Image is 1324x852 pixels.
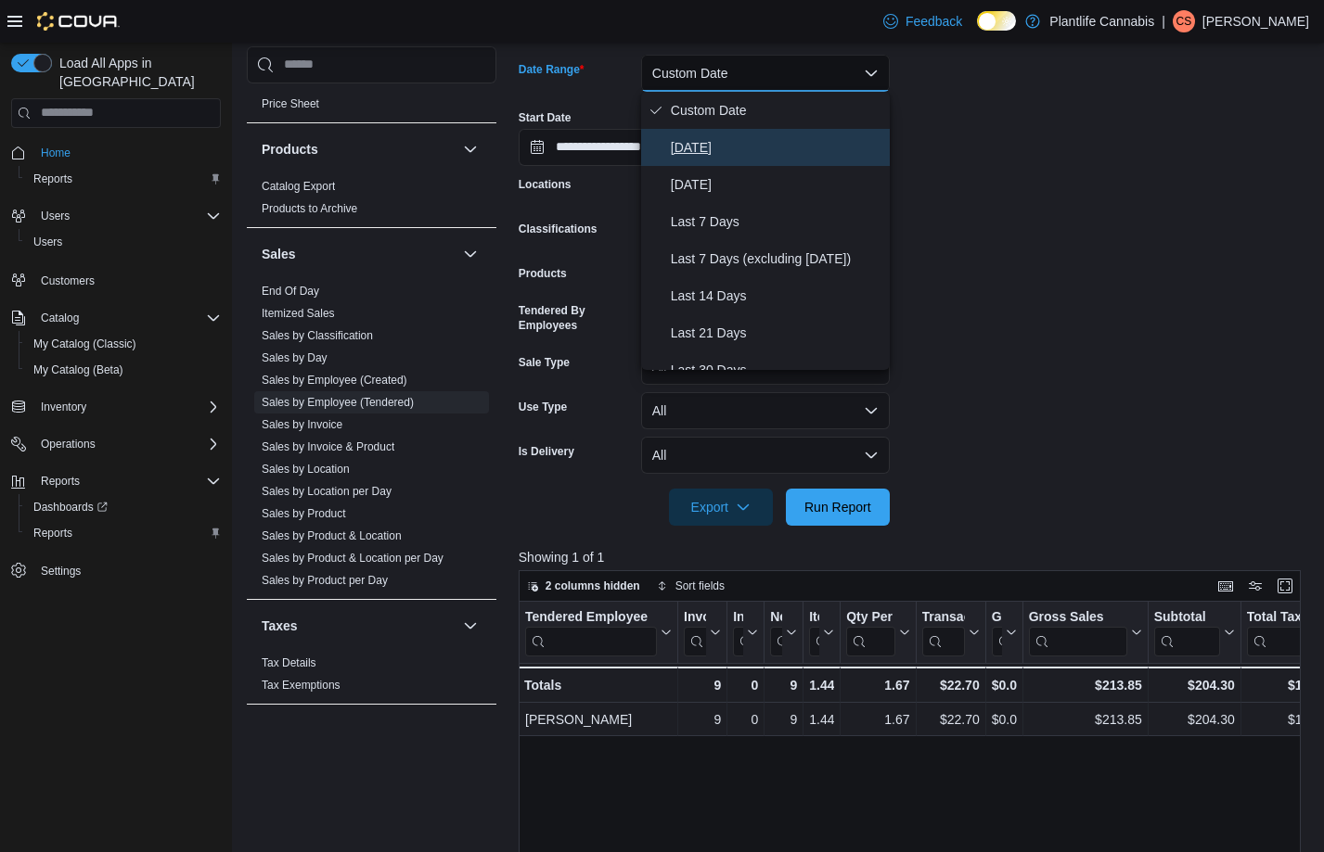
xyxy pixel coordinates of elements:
a: Sales by Location [262,463,350,476]
span: Reports [33,470,221,492]
span: Last 7 Days (excluding [DATE]) [671,248,882,270]
span: Settings [33,559,221,582]
a: Itemized Sales [262,307,335,320]
span: My Catalog (Classic) [33,337,136,351]
a: Sales by Product & Location [262,529,402,542]
span: End Of Day [262,284,319,299]
span: Load All Apps in [GEOGRAPHIC_DATA] [52,54,221,91]
div: Invoices Sold [684,609,706,627]
a: Sales by Invoice & Product [262,440,394,453]
a: Home [33,142,78,164]
label: Products [519,266,567,281]
span: Sales by Product [262,506,346,521]
button: Operations [33,433,103,455]
a: Settings [33,560,88,582]
div: $22.70 [921,674,979,696]
div: 9 [770,674,797,696]
label: Classifications [519,222,598,236]
div: Invoices Ref [733,609,743,656]
span: Catalog [41,311,79,325]
button: Taxes [262,617,456,635]
div: Gift Card Sales [991,609,1001,656]
span: Home [33,141,221,164]
a: Products to Archive [262,202,357,215]
span: Reports [33,526,72,540]
div: Charlotte Soukeroff [1173,10,1195,32]
div: Items Per Transaction [809,609,819,656]
div: Items Per Transaction [809,609,819,627]
a: Sales by Day [262,351,328,364]
a: Sales by Classification [262,329,373,342]
button: Transaction Average [921,609,979,656]
span: Sales by Employee (Created) [262,373,407,388]
button: Qty Per Transaction [846,609,909,656]
div: Total Tax [1246,609,1312,627]
button: Reports [19,166,228,192]
button: All [641,437,890,474]
label: Tendered By Employees [519,303,634,333]
a: Feedback [876,3,970,40]
a: Reports [26,168,80,190]
img: Cova [37,12,120,31]
div: Invoices Sold [684,609,706,656]
span: Products to Archive [262,201,357,216]
div: 9 [684,708,721,731]
span: Users [41,209,70,223]
button: Reports [33,470,87,492]
span: Last 14 Days [671,285,882,307]
label: Use Type [519,400,567,414]
button: Sales [262,245,456,263]
button: Sort fields [649,575,732,597]
span: Users [33,235,62,249]
button: Reports [4,468,228,494]
div: Totals [524,674,672,696]
span: Tax Details [262,655,316,670]
span: Catalog Export [262,179,335,194]
div: 0 [733,674,758,696]
button: Enter fullscreen [1274,575,1296,597]
span: Feedback [906,12,962,31]
button: Gift Cards [991,609,1016,656]
div: 0 [733,708,758,731]
a: Dashboards [26,496,115,518]
a: Price Sheet [262,97,319,110]
span: My Catalog (Beta) [26,359,221,381]
button: Keyboard shortcuts [1215,575,1237,597]
div: Gross Sales [1028,609,1126,656]
label: Date Range [519,62,585,77]
a: Dashboards [19,494,228,520]
span: Reports [26,168,221,190]
span: Sales by Product & Location [262,528,402,543]
button: Inventory [33,396,94,418]
span: [DATE] [671,173,882,196]
a: Sales by Product & Location per Day [262,552,443,565]
button: 2 columns hidden [520,575,648,597]
button: Run Report [786,489,890,526]
button: My Catalog (Beta) [19,357,228,383]
div: 1.44 [809,708,834,731]
div: Sales [247,280,496,599]
span: Sales by Product per Day [262,573,388,588]
a: Customers [33,270,102,292]
a: Catalog Export [262,180,335,193]
span: Sales by Location [262,462,350,477]
button: Invoices Ref [733,609,758,656]
div: $213.85 [1029,708,1142,731]
button: Export [669,489,773,526]
span: Tax Exemptions [262,678,341,693]
div: Pricing [247,93,496,122]
span: Sales by Invoice [262,417,342,432]
span: My Catalog (Classic) [26,333,221,355]
span: Settings [41,564,81,579]
p: Showing 1 of 1 [519,548,1309,566]
div: $0.00 [991,674,1016,696]
span: CS [1176,10,1192,32]
h3: Sales [262,245,296,263]
button: Invoices Sold [684,609,721,656]
p: Plantlife Cannabis [1049,10,1154,32]
span: Sales by Invoice & Product [262,439,394,454]
span: Run Report [804,498,871,516]
span: Inventory [41,400,86,414]
span: Home [41,146,71,160]
button: My Catalog (Classic) [19,331,228,357]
